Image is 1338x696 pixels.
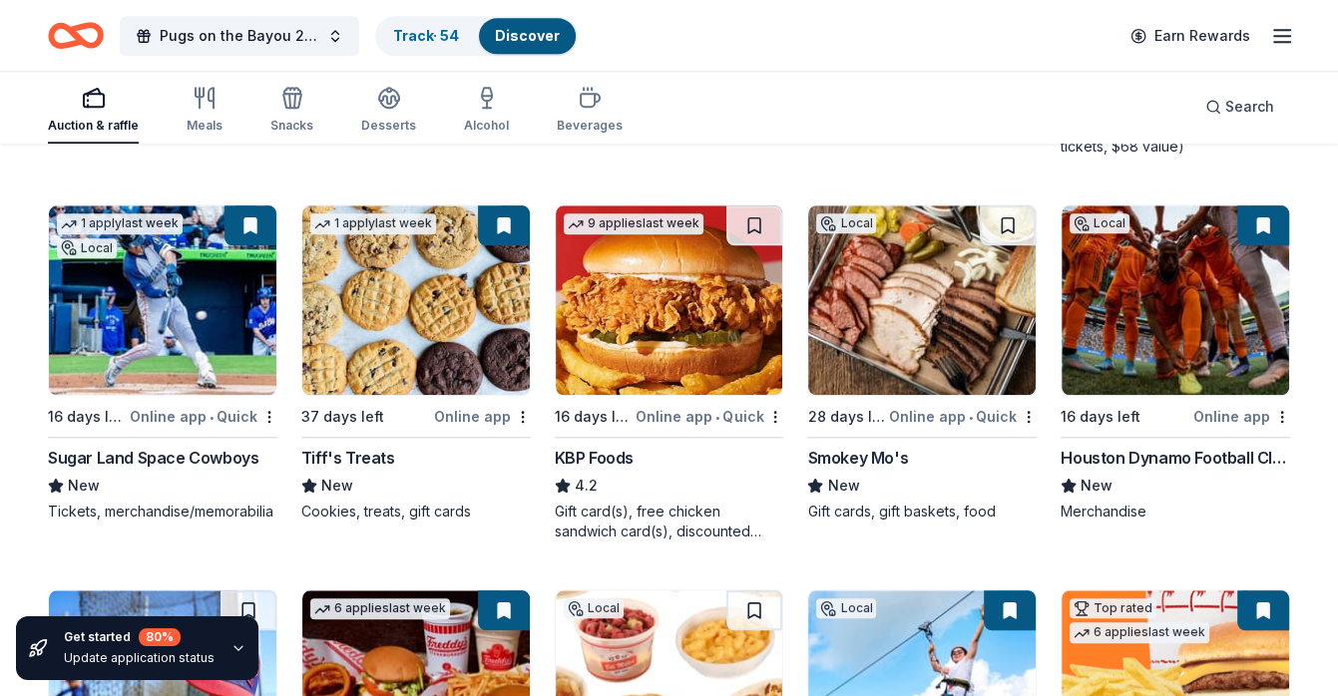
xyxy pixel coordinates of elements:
img: Image for Smokey Mo's [808,205,1036,395]
div: 16 days left [555,405,633,429]
div: Desserts [361,118,416,134]
img: Image for KBP Foods [556,205,783,395]
button: Meals [187,78,223,144]
button: Auction & raffle [48,78,139,144]
a: Image for Houston Dynamo Football ClubLocal16 days leftOnline appHouston Dynamo Football ClubNewM... [1061,204,1290,522]
span: Pugs on the Bayou 2025 [160,24,319,48]
div: Cookies, treats, gift cards [301,502,531,522]
span: New [321,474,353,498]
span: • [715,409,719,425]
div: Smokey Mo's [807,446,908,470]
div: Local [816,598,876,618]
div: Local [816,213,876,233]
button: Alcohol [464,78,509,144]
div: Top rated [1070,598,1156,618]
span: • [969,409,973,425]
div: 6 applies last week [1070,622,1209,643]
span: New [827,474,859,498]
div: Local [564,598,624,618]
div: Online app [434,404,531,429]
img: Image for Tiff's Treats [302,205,530,395]
a: Earn Rewards [1118,18,1262,54]
a: Image for Smokey Mo'sLocal28 days leftOnline app•QuickSmokey Mo'sNewGift cards, gift baskets, food [807,204,1037,522]
a: Track· 54 [393,27,459,44]
div: Online app Quick [889,404,1037,429]
div: Update application status [64,650,215,666]
button: Track· 54Discover [375,16,578,56]
a: Image for Sugar Land Space Cowboys1 applylast weekLocal16 days leftOnline app•QuickSugar Land Spa... [48,204,277,522]
button: Pugs on the Bayou 2025 [120,16,359,56]
div: 9 applies last week [564,213,703,234]
div: KBP Foods [555,446,634,470]
div: Sugar Land Space Cowboys [48,446,258,470]
div: Beverages [557,118,623,134]
img: Image for Sugar Land Space Cowboys [49,205,276,395]
div: 16 days left [1061,405,1140,429]
div: Online app [1193,404,1290,429]
img: Image for Houston Dynamo Football Club [1062,205,1289,395]
div: Houston Dynamo Football Club [1061,446,1290,470]
div: Alcohol [464,118,509,134]
div: Online app Quick [130,404,277,429]
span: New [68,474,100,498]
a: Discover [495,27,560,44]
div: Snacks [270,118,313,134]
div: 1 apply last week [310,213,436,234]
div: Local [57,238,117,258]
div: Auction & raffle [48,118,139,134]
div: 28 days left [807,405,885,429]
div: Tickets, merchandise/memorabilia [48,502,277,522]
div: Online app Quick [636,404,783,429]
button: Beverages [557,78,623,144]
div: Tiff's Treats [301,446,395,470]
div: Local [1070,213,1129,233]
div: 37 days left [301,405,384,429]
a: Image for KBP Foods9 applieslast week16 days leftOnline app•QuickKBP Foods4.2Gift card(s), free c... [555,204,784,541]
div: 80 % [139,628,181,646]
div: 16 days left [48,405,126,429]
a: Home [48,12,104,59]
button: Snacks [270,78,313,144]
span: New [1081,474,1113,498]
div: Gift card(s), free chicken sandwich card(s), discounted catering [555,502,784,541]
div: Merchandise [1061,502,1290,522]
button: Search [1189,87,1290,127]
div: Meals [187,118,223,134]
div: 6 applies last week [310,598,450,619]
span: Search [1225,95,1274,119]
div: 1 apply last week [57,213,183,234]
a: Image for Tiff's Treats1 applylast week37 days leftOnline appTiff's TreatsNewCookies, treats, gif... [301,204,531,522]
div: Get started [64,628,215,646]
span: • [210,409,214,425]
div: Gift cards, gift baskets, food [807,502,1037,522]
span: 4.2 [575,474,598,498]
button: Desserts [361,78,416,144]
